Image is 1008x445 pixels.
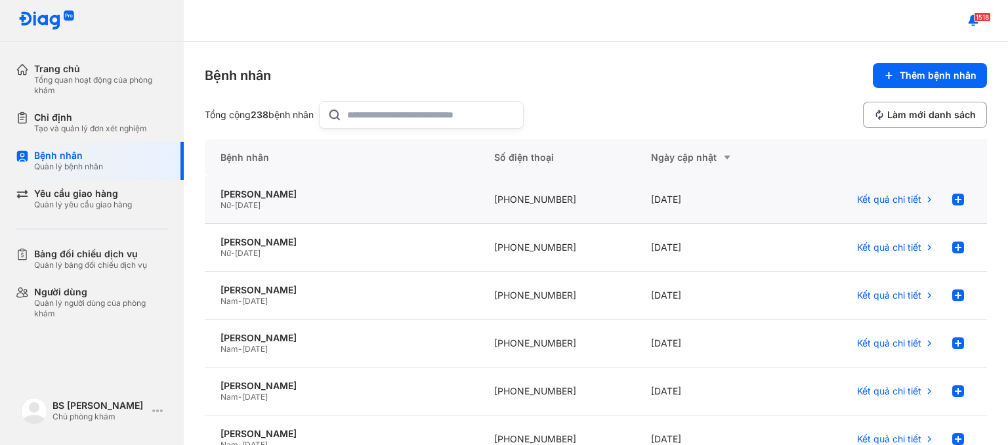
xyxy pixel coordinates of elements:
div: Ngày cập nhật [651,150,776,165]
div: Quản lý yêu cầu giao hàng [34,200,132,210]
span: - [231,248,235,258]
span: Nam [220,392,238,402]
span: Kết quả chi tiết [857,385,921,397]
span: Kết quả chi tiết [857,194,921,205]
span: [DATE] [242,344,268,354]
span: - [238,296,242,306]
img: logo [18,11,75,31]
div: [DATE] [635,368,791,415]
span: Làm mới danh sách [887,109,976,121]
span: - [238,344,242,354]
div: Chủ phòng khám [52,412,147,422]
span: [DATE] [235,200,261,210]
div: [PHONE_NUMBER] [478,176,635,224]
div: Tổng quan hoạt động của phòng khám [34,75,168,96]
span: Kết quả chi tiết [857,289,921,301]
div: Chỉ định [34,112,147,123]
span: [DATE] [242,296,268,306]
div: [DATE] [635,224,791,272]
div: BS [PERSON_NAME] [52,400,147,412]
span: Nam [220,344,238,354]
div: Số điện thoại [478,139,635,176]
div: Bảng đối chiếu dịch vụ [34,248,147,260]
div: Bệnh nhân [34,150,103,161]
span: Kết quả chi tiết [857,433,921,445]
span: Thêm bệnh nhân [900,70,976,81]
span: 238 [251,109,268,120]
button: Thêm bệnh nhân [873,63,987,88]
div: [DATE] [635,176,791,224]
span: [DATE] [242,392,268,402]
span: Kết quả chi tiết [857,242,921,253]
div: Yêu cầu giao hàng [34,188,132,200]
span: [DATE] [235,248,261,258]
span: Nữ [220,248,231,258]
span: Nữ [220,200,231,210]
span: Kết quả chi tiết [857,337,921,349]
div: [PERSON_NAME] [220,188,463,200]
div: [PHONE_NUMBER] [478,224,635,272]
div: [PERSON_NAME] [220,236,463,248]
span: 1518 [974,12,991,22]
div: [PERSON_NAME] [220,380,463,392]
div: [PERSON_NAME] [220,284,463,296]
div: Quản lý bệnh nhân [34,161,103,172]
div: [DATE] [635,272,791,320]
span: Nam [220,296,238,306]
div: Trang chủ [34,63,168,75]
div: [PHONE_NUMBER] [478,368,635,415]
img: logo [21,398,47,424]
div: [PERSON_NAME] [220,428,463,440]
div: [DATE] [635,320,791,368]
div: Người dùng [34,286,168,298]
div: Bệnh nhân [205,66,271,85]
div: Quản lý người dùng của phòng khám [34,298,168,319]
div: Bệnh nhân [205,139,478,176]
span: - [231,200,235,210]
div: Quản lý bảng đối chiếu dịch vụ [34,260,147,270]
button: Làm mới danh sách [863,102,987,128]
div: Tạo và quản lý đơn xét nghiệm [34,123,147,134]
div: [PERSON_NAME] [220,332,463,344]
div: [PHONE_NUMBER] [478,272,635,320]
span: - [238,392,242,402]
div: Tổng cộng bệnh nhân [205,109,314,121]
div: [PHONE_NUMBER] [478,320,635,368]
